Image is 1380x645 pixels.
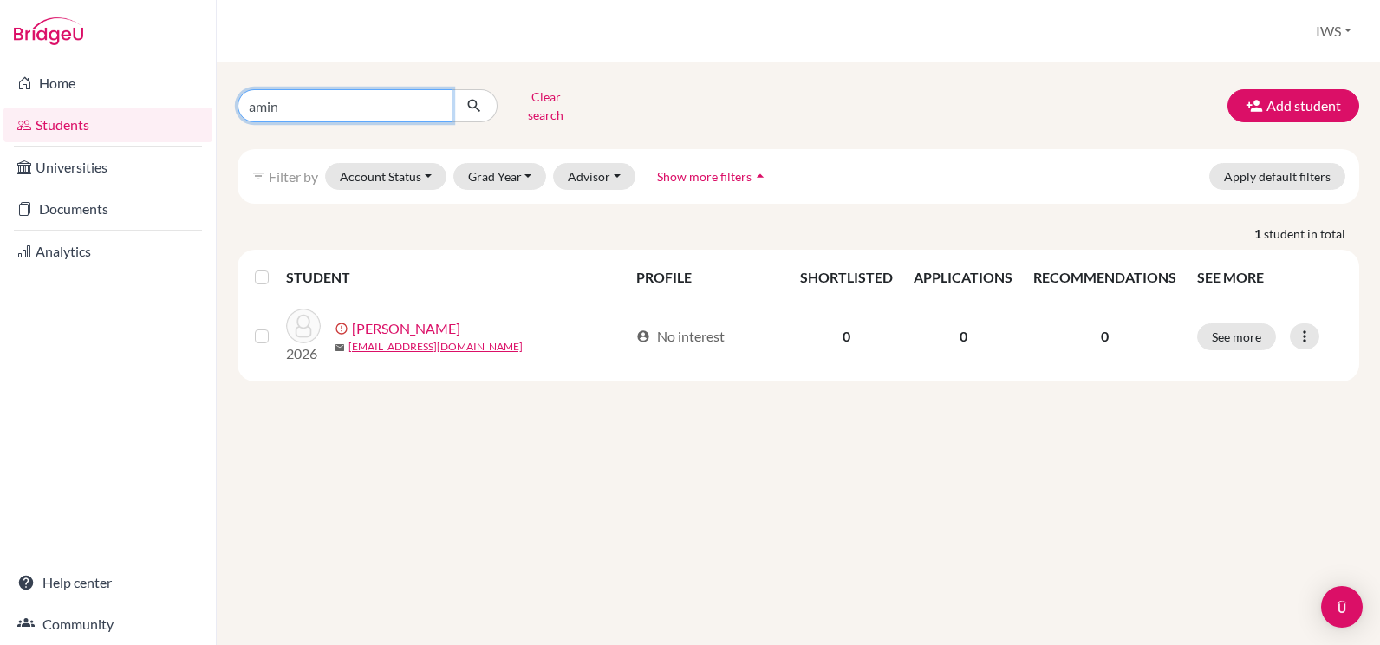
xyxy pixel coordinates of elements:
a: Community [3,607,212,642]
strong: 1 [1254,225,1264,243]
button: See more [1197,323,1276,350]
a: [EMAIL_ADDRESS][DOMAIN_NAME] [348,339,523,355]
button: Account Status [325,163,446,190]
button: Apply default filters [1209,163,1345,190]
th: SEE MORE [1187,257,1352,298]
input: Find student by name... [238,89,452,122]
a: Home [3,66,212,101]
th: SHORTLISTED [790,257,903,298]
td: 0 [903,298,1023,375]
p: 2026 [286,343,321,364]
span: error_outline [335,322,352,336]
th: RECOMMENDATIONS [1023,257,1187,298]
button: Add student [1227,89,1359,122]
a: Documents [3,192,212,226]
div: Open Intercom Messenger [1321,586,1363,628]
button: Show more filtersarrow_drop_up [642,163,784,190]
span: Show more filters [657,169,752,184]
th: APPLICATIONS [903,257,1023,298]
span: mail [335,342,345,353]
button: Clear search [498,83,594,128]
th: PROFILE [626,257,791,298]
i: arrow_drop_up [752,167,769,185]
span: account_circle [636,329,650,343]
a: Help center [3,565,212,600]
a: [PERSON_NAME] [352,318,460,339]
a: Universities [3,150,212,185]
span: student in total [1264,225,1359,243]
button: Grad Year [453,163,547,190]
img: Bridge-U [14,17,83,45]
td: 0 [790,298,903,375]
div: No interest [636,326,725,347]
a: Students [3,107,212,142]
button: IWS [1308,15,1359,48]
a: Analytics [3,234,212,269]
img: Whitlock , Abbie [286,309,321,343]
p: 0 [1033,326,1176,347]
button: Advisor [553,163,635,190]
span: Filter by [269,168,318,185]
i: filter_list [251,169,265,183]
th: STUDENT [286,257,626,298]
